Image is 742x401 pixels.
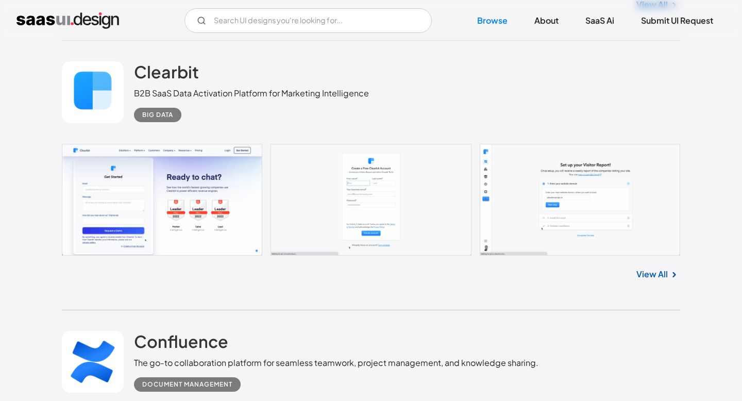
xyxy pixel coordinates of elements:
[629,9,726,32] a: Submit UI Request
[142,378,232,391] div: Document Management
[134,87,369,99] div: B2B SaaS Data Activation Platform for Marketing Intelligence
[16,12,119,29] a: home
[142,109,173,121] div: Big Data
[573,9,627,32] a: SaaS Ai
[134,331,228,357] a: Confluence
[184,8,432,33] form: Email Form
[465,9,520,32] a: Browse
[134,61,199,82] h2: Clearbit
[184,8,432,33] input: Search UI designs you're looking for...
[522,9,571,32] a: About
[134,61,199,87] a: Clearbit
[134,357,538,369] div: The go-to collaboration platform for seamless teamwork, project management, and knowledge sharing.
[134,331,228,352] h2: Confluence
[636,268,668,280] a: View All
